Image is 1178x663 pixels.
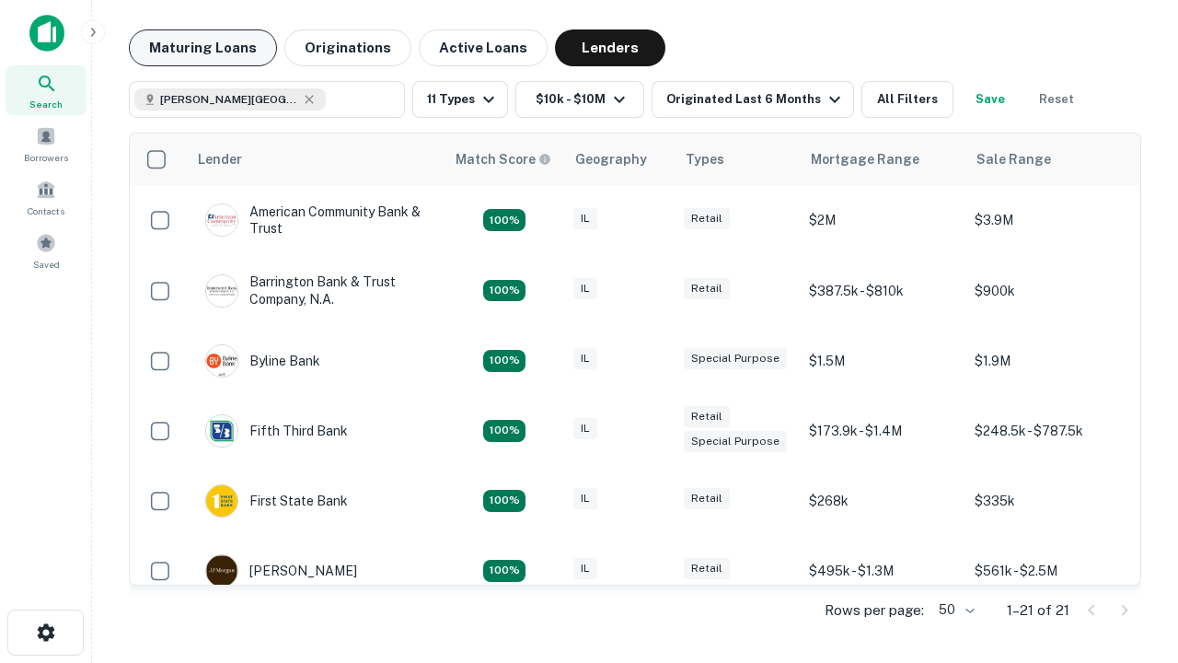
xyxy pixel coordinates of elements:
button: $10k - $10M [515,81,644,118]
div: Matching Properties: 3, hasApolloMatch: undefined [483,560,525,582]
img: capitalize-icon.png [29,15,64,52]
div: Fifth Third Bank [205,414,348,448]
div: Retail [684,208,730,229]
div: Lender [198,148,242,170]
td: $3.9M [965,185,1131,255]
img: picture [206,485,237,517]
button: All Filters [861,81,953,118]
div: Barrington Bank & Trust Company, N.a. [205,273,426,307]
td: $1.5M [800,326,965,396]
button: Originated Last 6 Months [652,81,854,118]
td: $2M [800,185,965,255]
div: American Community Bank & Trust [205,204,426,237]
div: Geography [575,148,647,170]
span: Search [29,97,63,111]
th: Sale Range [965,134,1131,185]
span: Borrowers [24,150,68,165]
div: IL [573,418,597,439]
button: Originations [284,29,411,66]
button: Active Loans [419,29,548,66]
div: Types [686,148,724,170]
button: 11 Types [412,81,508,118]
div: Matching Properties: 3, hasApolloMatch: undefined [483,280,525,302]
td: $900k [965,255,1131,325]
div: Matching Properties: 2, hasApolloMatch: undefined [483,420,525,442]
div: Special Purpose [684,348,787,369]
th: Mortgage Range [800,134,965,185]
h6: Match Score [456,149,548,169]
div: IL [573,558,597,579]
p: 1–21 of 21 [1007,599,1069,622]
div: IL [573,348,597,369]
img: picture [206,555,237,587]
th: Types [675,134,800,185]
td: $248.5k - $787.5k [965,396,1131,466]
td: $268k [800,466,965,536]
td: $561k - $2.5M [965,536,1131,606]
td: $495k - $1.3M [800,536,965,606]
button: Lenders [555,29,665,66]
td: $173.9k - $1.4M [800,396,965,466]
span: Saved [33,257,60,272]
button: Reset [1027,81,1086,118]
div: Byline Bank [205,344,320,378]
a: Contacts [6,172,87,222]
div: Matching Properties: 2, hasApolloMatch: undefined [483,350,525,372]
div: Retail [684,406,730,427]
img: picture [206,204,237,236]
td: $387.5k - $810k [800,255,965,325]
a: Saved [6,226,87,275]
div: Mortgage Range [811,148,919,170]
div: IL [573,208,597,229]
a: Search [6,65,87,115]
div: Retail [684,488,730,509]
div: IL [573,488,597,509]
div: Special Purpose [684,431,787,452]
div: Sale Range [976,148,1051,170]
span: [PERSON_NAME][GEOGRAPHIC_DATA], [GEOGRAPHIC_DATA] [160,91,298,108]
div: 50 [931,597,977,623]
button: Save your search to get updates of matches that match your search criteria. [961,81,1020,118]
iframe: Chat Widget [1086,457,1178,545]
th: Lender [187,134,445,185]
p: Rows per page: [825,599,924,622]
button: Maturing Loans [129,29,277,66]
td: $1.9M [965,326,1131,396]
th: Capitalize uses an advanced AI algorithm to match your search with the best lender. The match sco... [445,134,564,185]
div: Originated Last 6 Months [666,88,846,110]
div: Retail [684,558,730,579]
div: Matching Properties: 2, hasApolloMatch: undefined [483,209,525,231]
div: Capitalize uses an advanced AI algorithm to match your search with the best lender. The match sco... [456,149,551,169]
img: picture [206,345,237,377]
a: Borrowers [6,119,87,169]
th: Geography [564,134,675,185]
img: picture [206,415,237,447]
div: First State Bank [205,484,348,518]
div: Matching Properties: 2, hasApolloMatch: undefined [483,490,525,512]
div: [PERSON_NAME] [205,554,357,587]
span: Contacts [28,204,64,218]
td: $335k [965,466,1131,536]
div: IL [573,278,597,299]
div: Retail [684,278,730,299]
img: picture [206,275,237,307]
